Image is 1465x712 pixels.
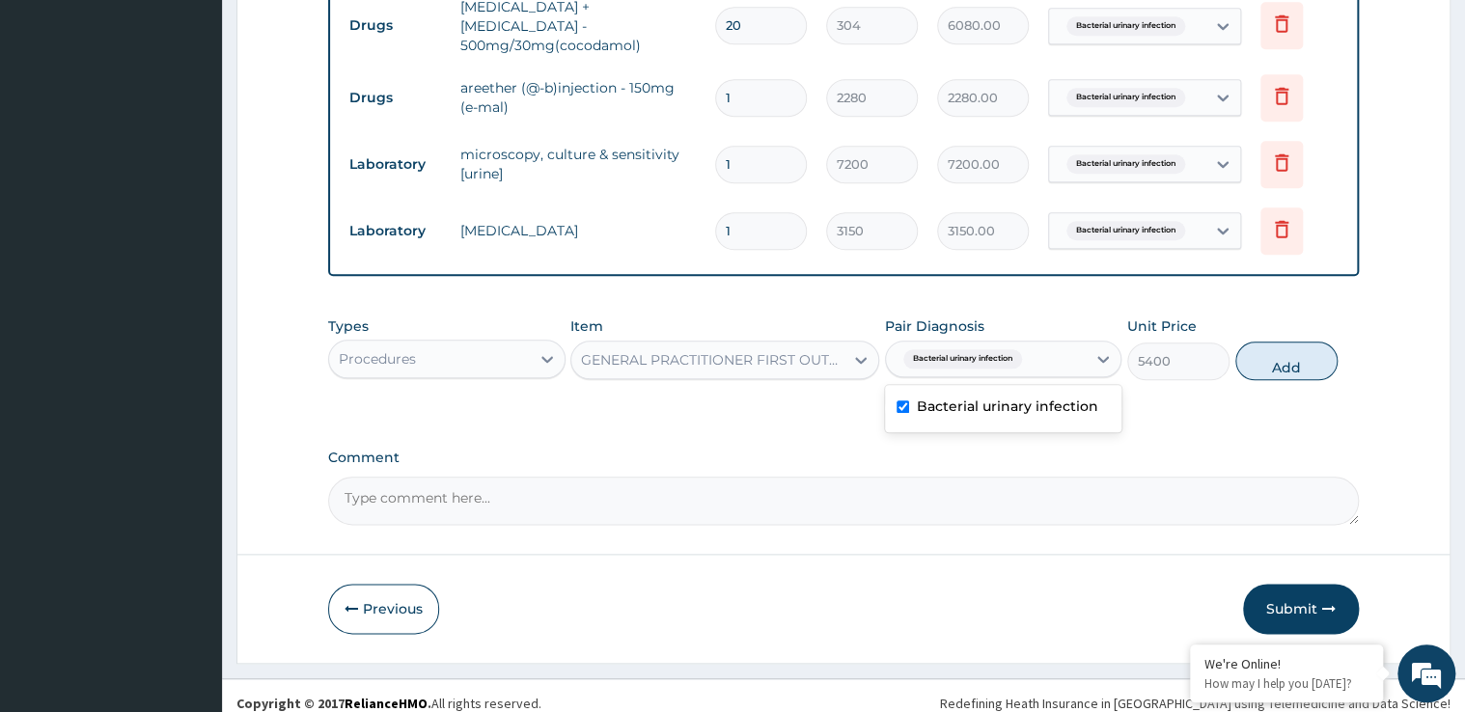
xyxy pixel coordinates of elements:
span: Bacterial urinary infection [1066,154,1185,174]
div: We're Online! [1204,655,1368,672]
span: Bacterial urinary infection [1066,221,1185,240]
div: Minimize live chat window [317,10,363,56]
a: RelianceHMO [345,695,428,712]
img: d_794563401_company_1708531726252_794563401 [36,96,78,145]
label: Bacterial urinary infection [917,397,1098,416]
td: [MEDICAL_DATA] [451,211,705,250]
div: Chat with us now [100,108,324,133]
textarea: Type your message and hit 'Enter' [10,492,368,560]
td: microscopy, culture & sensitivity [urine] [451,135,705,193]
label: Comment [328,450,1359,466]
label: Item [570,316,603,336]
td: Laboratory [340,213,451,249]
span: Bacterial urinary infection [1066,16,1185,36]
td: Drugs [340,8,451,43]
button: Submit [1243,584,1359,634]
label: Unit Price [1127,316,1197,336]
label: Pair Diagnosis [885,316,984,336]
div: Procedures [339,349,416,369]
span: Bacterial urinary infection [1066,88,1185,107]
strong: Copyright © 2017 . [236,695,431,712]
td: Drugs [340,80,451,116]
td: areether (@-b)injection - 150mg (e-mal) [451,68,705,126]
span: We're online! [112,226,266,421]
button: Add [1235,342,1339,380]
button: Previous [328,584,439,634]
td: Laboratory [340,147,451,182]
p: How may I help you today? [1204,675,1368,692]
span: Bacterial urinary infection [903,349,1022,369]
label: Types [328,318,369,335]
div: GENERAL PRACTITIONER FIRST OUTPATIENT CONSULTATION [581,350,845,370]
